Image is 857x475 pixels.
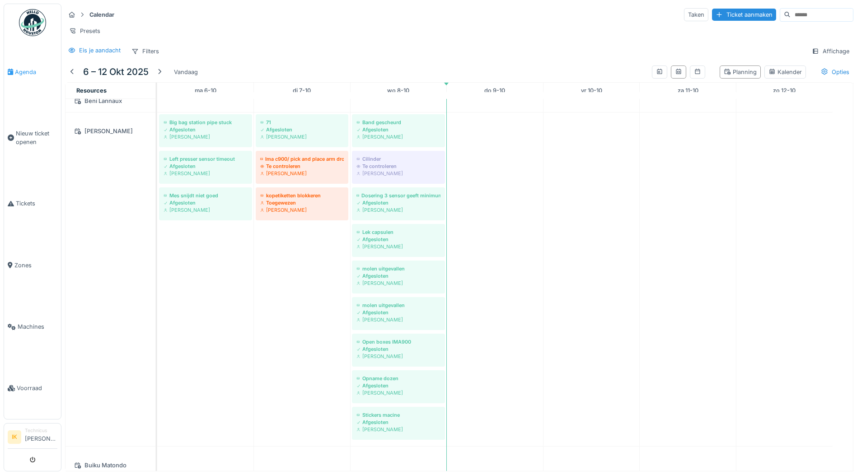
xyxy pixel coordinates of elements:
[356,426,440,433] div: [PERSON_NAME]
[71,126,150,137] div: [PERSON_NAME]
[260,155,344,163] div: Ima c900/ pick and place arm drop capsule
[385,84,412,97] a: 8 oktober 2025
[8,427,57,449] a: IK Technicus[PERSON_NAME]
[8,430,21,444] li: IK
[356,338,440,345] div: Open boxes IMA900
[260,170,344,177] div: [PERSON_NAME]
[768,68,802,76] div: Kalender
[482,84,507,97] a: 9 oktober 2025
[164,192,248,199] div: Mes snijdt niet goed
[356,236,440,243] div: Afgesloten
[4,296,61,358] a: Machines
[260,206,344,214] div: [PERSON_NAME]
[25,427,57,434] div: Technicus
[25,427,57,447] li: [PERSON_NAME]
[127,45,163,58] div: Filters
[356,272,440,279] div: Afgesloten
[164,155,248,163] div: Left presser sensor timeout
[771,84,798,97] a: 12 oktober 2025
[356,206,440,214] div: [PERSON_NAME]
[76,87,107,94] span: Resources
[164,133,248,140] div: [PERSON_NAME]
[684,8,708,21] div: Taken
[260,119,344,126] div: 71
[356,126,440,133] div: Afgesloten
[808,45,853,58] div: Affichage
[356,375,440,382] div: Opname dozen
[356,192,440,199] div: Dosering 3 sensor geeft minimum niveau aan
[260,199,344,206] div: Toegewezen
[675,84,701,97] a: 11 oktober 2025
[79,46,121,55] div: Eis je aandacht
[356,155,440,163] div: Cilinder
[356,228,440,236] div: Lek capsulen
[712,9,776,21] div: Ticket aanmaken
[356,119,440,126] div: Band gescheurd
[356,170,440,177] div: [PERSON_NAME]
[14,261,57,270] span: Zones
[164,206,248,214] div: [PERSON_NAME]
[260,126,344,133] div: Afgesloten
[260,163,344,170] div: Te controleren
[356,382,440,389] div: Afgesloten
[170,66,201,78] div: Vandaag
[356,243,440,250] div: [PERSON_NAME]
[86,10,118,19] strong: Calendar
[260,133,344,140] div: [PERSON_NAME]
[164,170,248,177] div: [PERSON_NAME]
[260,192,344,199] div: kopetiketten blokkeren
[817,65,853,79] div: Opties
[356,302,440,309] div: molen uitgevallen
[290,84,313,97] a: 7 oktober 2025
[356,309,440,316] div: Afgesloten
[579,84,604,97] a: 10 oktober 2025
[356,199,440,206] div: Afgesloten
[17,384,57,392] span: Voorraad
[356,345,440,353] div: Afgesloten
[16,199,57,208] span: Tickets
[71,95,150,107] div: Beni Lannaux
[4,102,61,173] a: Nieuw ticket openen
[356,163,440,170] div: Te controleren
[356,265,440,272] div: molen uitgevallen
[16,129,57,146] span: Nieuw ticket openen
[83,66,149,77] h5: 6 – 12 okt 2025
[4,173,61,234] a: Tickets
[164,199,248,206] div: Afgesloten
[356,389,440,396] div: [PERSON_NAME]
[164,126,248,133] div: Afgesloten
[356,411,440,419] div: Stickers macine
[19,9,46,36] img: Badge_color-CXgf-gQk.svg
[356,316,440,323] div: [PERSON_NAME]
[356,353,440,360] div: [PERSON_NAME]
[4,234,61,296] a: Zones
[356,279,440,287] div: [PERSON_NAME]
[192,84,219,97] a: 6 oktober 2025
[164,119,248,126] div: Big bag station pipe stuck
[4,358,61,419] a: Voorraad
[18,322,57,331] span: Machines
[71,460,150,471] div: Buiku Matondo
[164,163,248,170] div: Afgesloten
[724,68,757,76] div: Planning
[15,68,57,76] span: Agenda
[356,133,440,140] div: [PERSON_NAME]
[4,41,61,102] a: Agenda
[65,24,104,37] div: Presets
[356,419,440,426] div: Afgesloten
